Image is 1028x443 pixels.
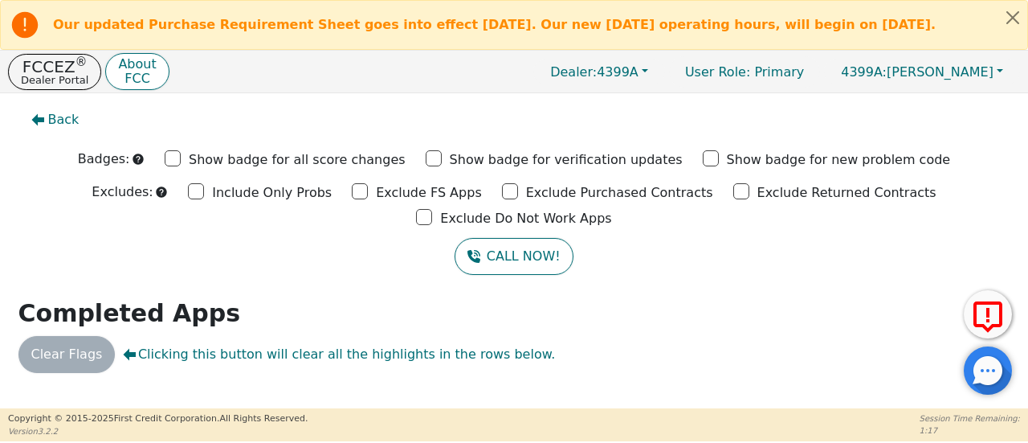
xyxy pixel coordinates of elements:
p: Exclude Returned Contracts [757,183,936,203]
button: Dealer:4399A [533,59,665,84]
b: Our updated Purchase Requirement Sheet goes into effect [DATE]. Our new [DATE] operating hours, w... [53,17,936,32]
p: Show badge for verification updates [450,150,683,170]
button: 4399A:[PERSON_NAME] [824,59,1020,84]
span: Back [48,110,80,129]
p: Copyright © 2015- 2025 First Credit Corporation. [8,412,308,426]
p: About [118,58,156,71]
p: 1:17 [920,425,1020,437]
button: CALL NOW! [455,238,573,275]
button: Back [18,101,92,138]
button: Report Error to FCC [964,290,1012,338]
span: All Rights Reserved. [219,413,308,424]
p: Excludes: [92,183,153,202]
p: No Application [18,405,1010,436]
button: FCCEZ®Dealer Portal [8,54,101,90]
button: AboutFCC [105,53,169,91]
span: [PERSON_NAME] [841,64,993,80]
p: Exclude Purchased Contracts [526,183,713,203]
span: Clicking this button will clear all the highlights in the rows below. [123,345,555,364]
sup: ® [75,55,88,69]
strong: Completed Apps [18,299,241,327]
span: User Role : [685,64,750,80]
p: Show badge for new problem code [727,150,951,170]
p: Include Only Probs [212,183,332,203]
span: 4399A: [841,64,887,80]
span: 4399A [550,64,638,80]
p: FCC [118,72,156,85]
p: Exclude FS Apps [376,183,482,203]
a: User Role: Primary [669,56,820,88]
p: Session Time Remaining: [920,412,1020,425]
p: Dealer Portal [21,75,88,85]
p: Badges: [78,150,130,169]
p: Show badge for all score changes [189,150,406,170]
p: Primary [669,56,820,88]
button: Close alert [998,1,1027,34]
p: Version 3.2.2 [8,425,308,437]
p: Exclude Do Not Work Apps [440,209,611,228]
span: Dealer: [550,64,597,80]
p: FCCEZ [21,59,88,75]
